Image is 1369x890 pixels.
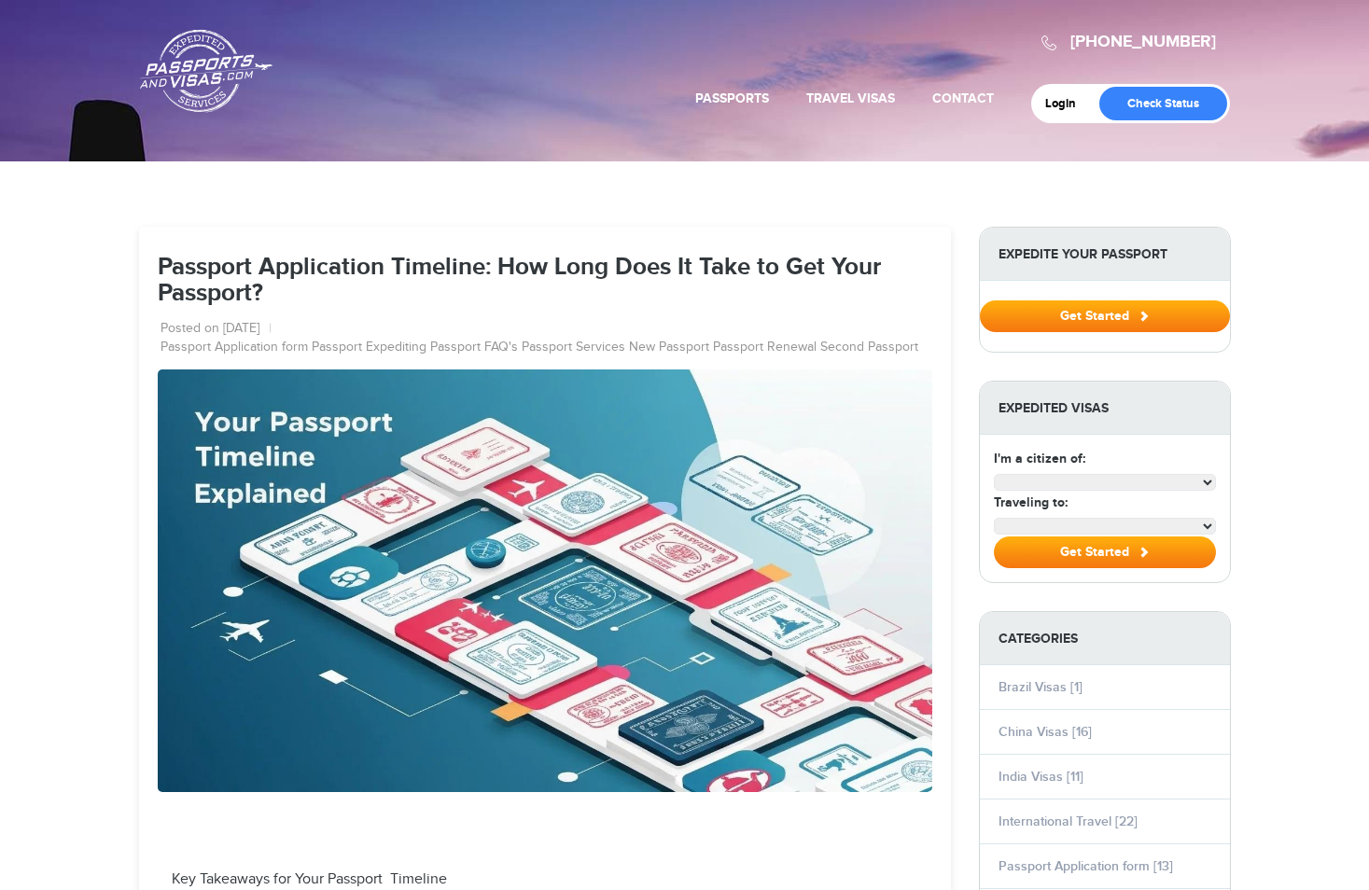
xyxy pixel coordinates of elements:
label: I'm a citizen of: [994,449,1085,468]
a: New Passport [629,339,709,357]
a: Brazil Visas [1] [999,679,1083,695]
button: Get Started [980,300,1230,332]
a: Get Started [980,308,1230,323]
a: Passport Application form [161,339,308,357]
a: Check Status [1099,87,1227,120]
a: Passport Expediting [312,339,426,357]
a: [PHONE_NUMBER] [1070,32,1216,52]
strong: Categories [980,612,1230,665]
strong: Expedited Visas [980,382,1230,435]
strong: Expedite Your Passport [980,228,1230,281]
a: Travel Visas [806,90,895,106]
img: passport-timeline_-_28de80_-_2186b91805bf8f87dc4281b6adbed06c6a56d5ae.jpg [158,369,932,792]
label: Traveling to: [994,493,1068,512]
a: China Visas [16] [999,724,1092,740]
a: Passport Renewal [713,339,817,357]
li: Posted on [DATE] [161,320,272,339]
h1: Passport Application Timeline: How Long Does It Take to Get Your Passport? [158,255,932,308]
a: Passport Application form [13] [999,858,1173,874]
a: Second Passport [820,339,918,357]
a: Passports [695,90,769,106]
a: Passport Services [522,339,625,357]
a: International Travel [22] [999,814,1138,829]
button: Get Started [994,536,1216,568]
a: India Visas [11] [999,769,1083,785]
a: Passport FAQ's [430,339,518,357]
a: Login [1045,96,1089,111]
a: Passports & [DOMAIN_NAME] [140,29,272,113]
a: Contact [932,90,994,106]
